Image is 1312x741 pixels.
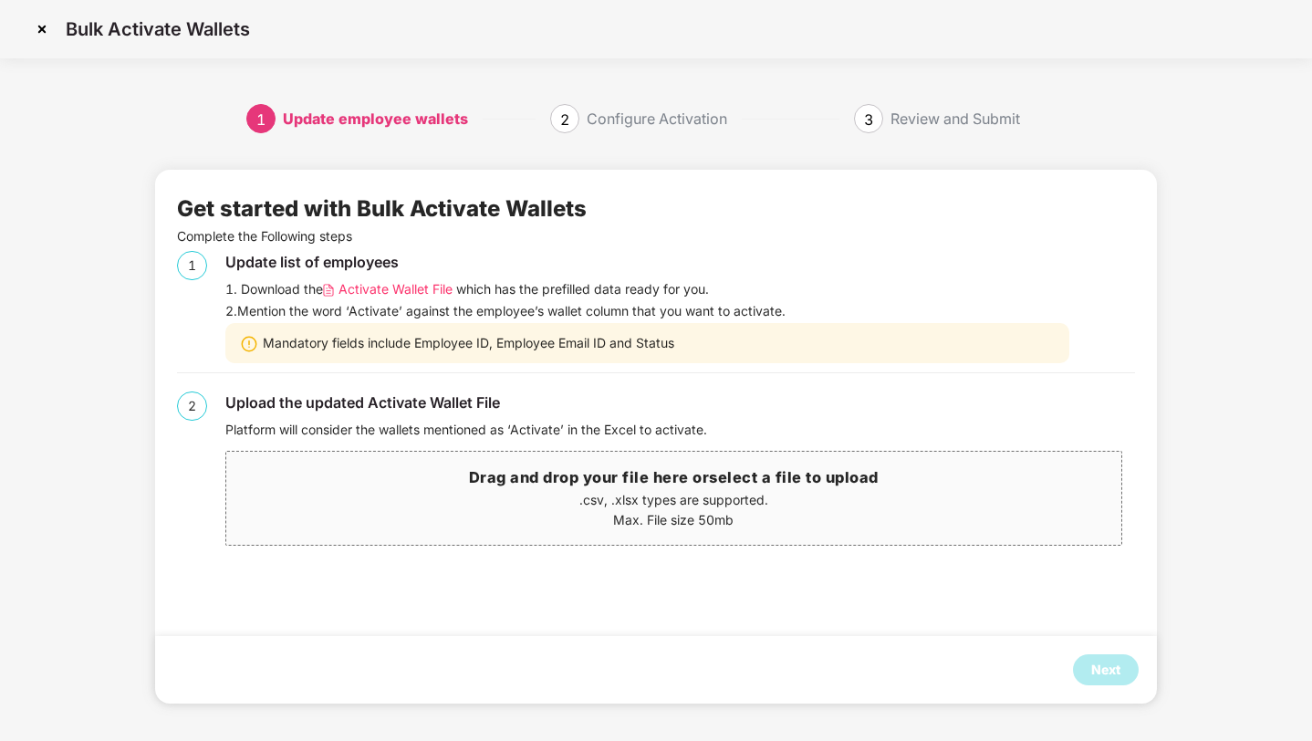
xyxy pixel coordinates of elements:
span: 2 [560,110,569,129]
img: svg+xml;base64,PHN2ZyBpZD0iQ3Jvc3MtMzJ4MzIiIHhtbG5zPSJodHRwOi8vd3d3LnczLm9yZy8yMDAwL3N2ZyIgd2lkdG... [27,15,57,44]
div: Review and Submit [890,104,1020,133]
span: select a file to upload [709,468,879,486]
span: 1 [256,110,266,129]
span: Drag and drop your file here orselect a file to upload.csv, .xlsx types are supported.Max. File s... [226,452,1121,545]
div: Configure Activation [587,104,727,133]
div: Update list of employees [225,251,1135,274]
h3: Drag and drop your file here or [226,466,1121,490]
div: 2. Mention the word ‘Activate’ against the employee’s wallet column that you want to activate. [225,301,1135,321]
div: Get started with Bulk Activate Wallets [177,192,587,226]
span: Activate Wallet File [338,279,453,299]
p: .csv, .xlsx types are supported. [226,490,1121,510]
div: 2 [177,391,207,421]
div: Mandatory fields include Employee ID, Employee Email ID and Status [225,323,1070,363]
div: Upload the updated Activate Wallet File [225,391,1135,414]
img: svg+xml;base64,PHN2ZyBpZD0iV2FybmluZ18tXzIweDIwIiBkYXRhLW5hbWU9Ildhcm5pbmcgLSAyMHgyMCIgeG1sbnM9Im... [240,335,258,353]
p: Complete the Following steps [177,226,1135,246]
div: Update employee wallets [283,104,468,133]
p: Max. File size 50mb [226,510,1121,530]
p: Bulk Activate Wallets [66,18,250,40]
img: svg+xml;base64,PHN2ZyB4bWxucz0iaHR0cDovL3d3dy53My5vcmcvMjAwMC9zdmciIHdpZHRoPSIxMi4wNTMiIGhlaWdodD... [323,284,334,297]
div: Platform will consider the wallets mentioned as ‘Activate’ in the Excel to activate. [225,420,1135,440]
div: 1. Download the which has the prefilled data ready for you. [225,279,1135,299]
span: 3 [864,110,873,129]
div: 1 [177,251,207,280]
div: Next [1091,660,1120,680]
